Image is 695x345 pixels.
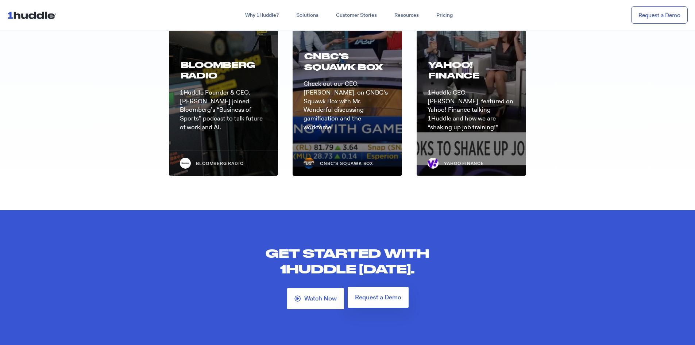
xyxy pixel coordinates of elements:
[287,9,327,22] a: Solutions
[355,294,401,300] span: Request a Demo
[180,158,191,169] img: Bloomberg PR Post (2)
[304,158,314,169] img: squawk_box
[181,60,267,81] h3: bloomberg radio
[631,6,688,24] a: Request a Demo
[7,8,59,22] img: ...
[386,9,428,22] a: Resources
[304,80,391,132] p: Check out our CEO, [PERSON_NAME], on CNBC’s Squawk Box with Mr. Wonderful discussing gamification...
[428,9,462,22] a: Pricing
[238,245,457,277] h2: Get started with 1Huddle [DATE].
[304,295,337,302] span: Watch Now
[320,162,373,166] span: CNBC's Squawk Box
[327,9,386,22] a: Customer Stories
[196,162,243,166] span: Bloomberg radio
[180,88,267,132] p: 1Huddle Founder & CEO, [PERSON_NAME] joined Bloomberg’s “Business of Sports” podcast to talk futu...
[236,9,287,22] a: Why 1Huddle?
[444,162,484,166] span: Yahoo Finance
[428,60,514,81] h3: Yahoo! Finance
[428,88,515,132] p: 1Huddle CEO, [PERSON_NAME], featured on Yahoo! Finance talking 1Huddle and how we are “shaking up...
[304,51,390,72] h3: Cnbc's Squawk Box
[287,288,344,309] a: Watch Now
[348,287,409,308] a: Request a Demo
[428,158,439,169] img: yahoo_favicon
